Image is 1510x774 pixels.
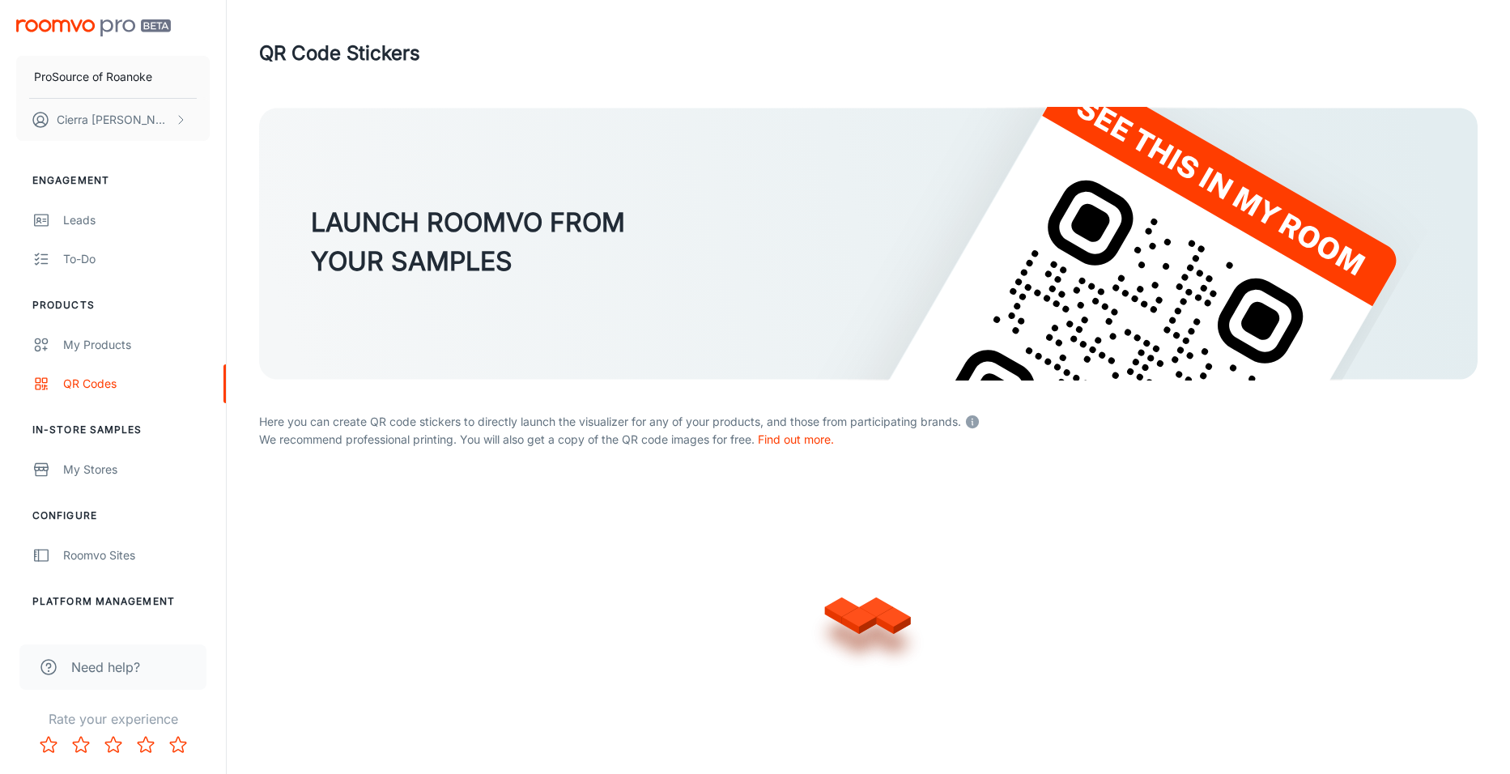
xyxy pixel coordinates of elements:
h3: LAUNCH ROOMVO FROM YOUR SAMPLES [311,203,625,281]
h1: QR Code Stickers [259,39,420,68]
button: Rate 1 star [32,729,65,761]
button: Rate 5 star [162,729,194,761]
div: Leads [63,211,210,229]
p: We recommend professional printing. You will also get a copy of the QR code images for free. [259,431,1478,449]
p: ProSource of Roanoke [34,68,152,86]
div: To-do [63,250,210,268]
div: Roomvo Sites [63,546,210,564]
p: Cierra [PERSON_NAME] [57,111,171,129]
button: Rate 2 star [65,729,97,761]
button: ProSource of Roanoke [16,56,210,98]
img: Roomvo PRO Beta [16,19,171,36]
button: Cierra [PERSON_NAME] [16,99,210,141]
div: My Products [63,336,210,354]
button: Rate 4 star [130,729,162,761]
div: My Stores [63,461,210,478]
a: Find out more. [758,432,834,446]
span: Need help? [71,657,140,677]
p: Here you can create QR code stickers to directly launch the visualizer for any of your products, ... [259,410,1478,431]
button: Rate 3 star [97,729,130,761]
p: Rate your experience [13,709,213,729]
div: QR Codes [63,375,210,393]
